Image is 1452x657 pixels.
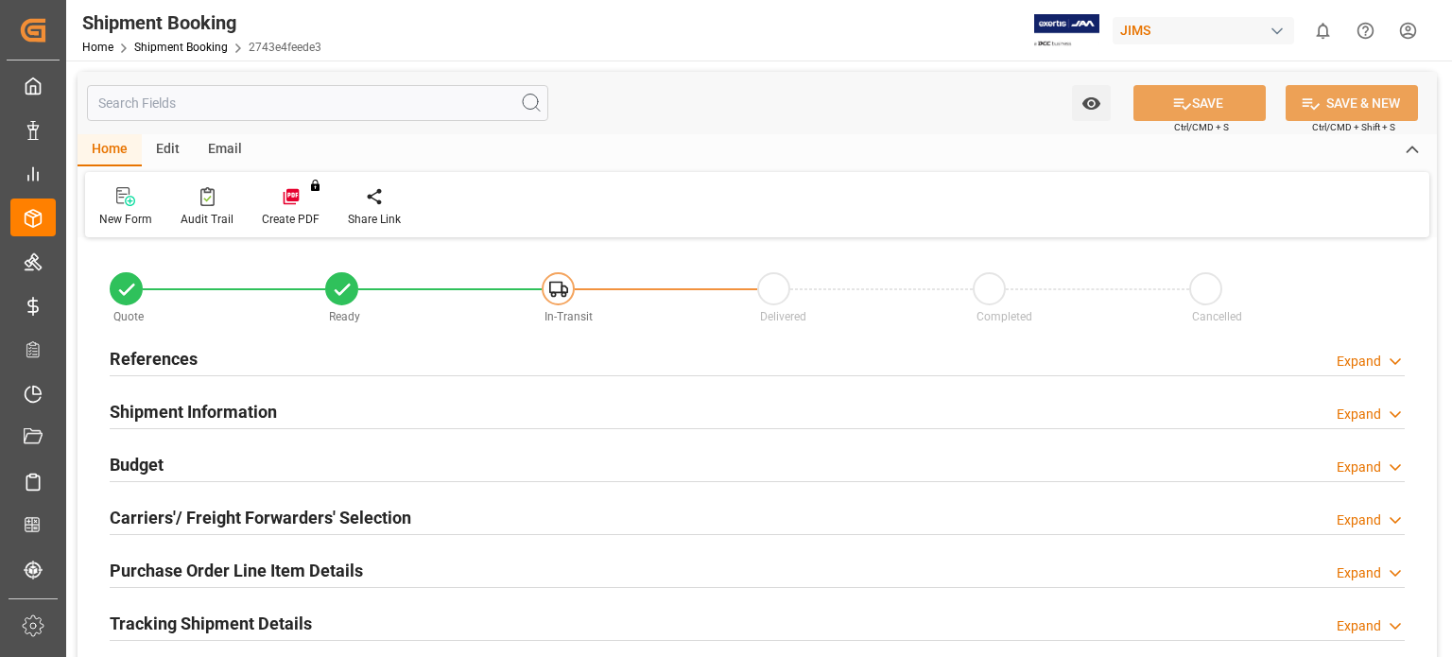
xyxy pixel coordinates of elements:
[1133,85,1266,121] button: SAVE
[110,505,411,530] h2: Carriers'/ Freight Forwarders' Selection
[1174,120,1229,134] span: Ctrl/CMD + S
[82,41,113,54] a: Home
[1337,405,1381,424] div: Expand
[82,9,321,37] div: Shipment Booking
[1337,510,1381,530] div: Expand
[1337,616,1381,636] div: Expand
[142,134,194,166] div: Edit
[110,399,277,424] h2: Shipment Information
[1302,9,1344,52] button: show 0 new notifications
[329,310,360,323] span: Ready
[760,310,806,323] span: Delivered
[1312,120,1395,134] span: Ctrl/CMD + Shift + S
[977,310,1032,323] span: Completed
[1034,14,1099,47] img: Exertis%20JAM%20-%20Email%20Logo.jpg_1722504956.jpg
[110,558,363,583] h2: Purchase Order Line Item Details
[1286,85,1418,121] button: SAVE & NEW
[99,211,152,228] div: New Form
[544,310,593,323] span: In-Transit
[1337,458,1381,477] div: Expand
[348,211,401,228] div: Share Link
[1072,85,1111,121] button: open menu
[1337,563,1381,583] div: Expand
[110,611,312,636] h2: Tracking Shipment Details
[78,134,142,166] div: Home
[1337,352,1381,372] div: Expand
[113,310,144,323] span: Quote
[1113,17,1294,44] div: JIMS
[1344,9,1387,52] button: Help Center
[87,85,548,121] input: Search Fields
[1113,12,1302,48] button: JIMS
[1192,310,1242,323] span: Cancelled
[194,134,256,166] div: Email
[134,41,228,54] a: Shipment Booking
[181,211,233,228] div: Audit Trail
[110,346,198,372] h2: References
[110,452,164,477] h2: Budget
